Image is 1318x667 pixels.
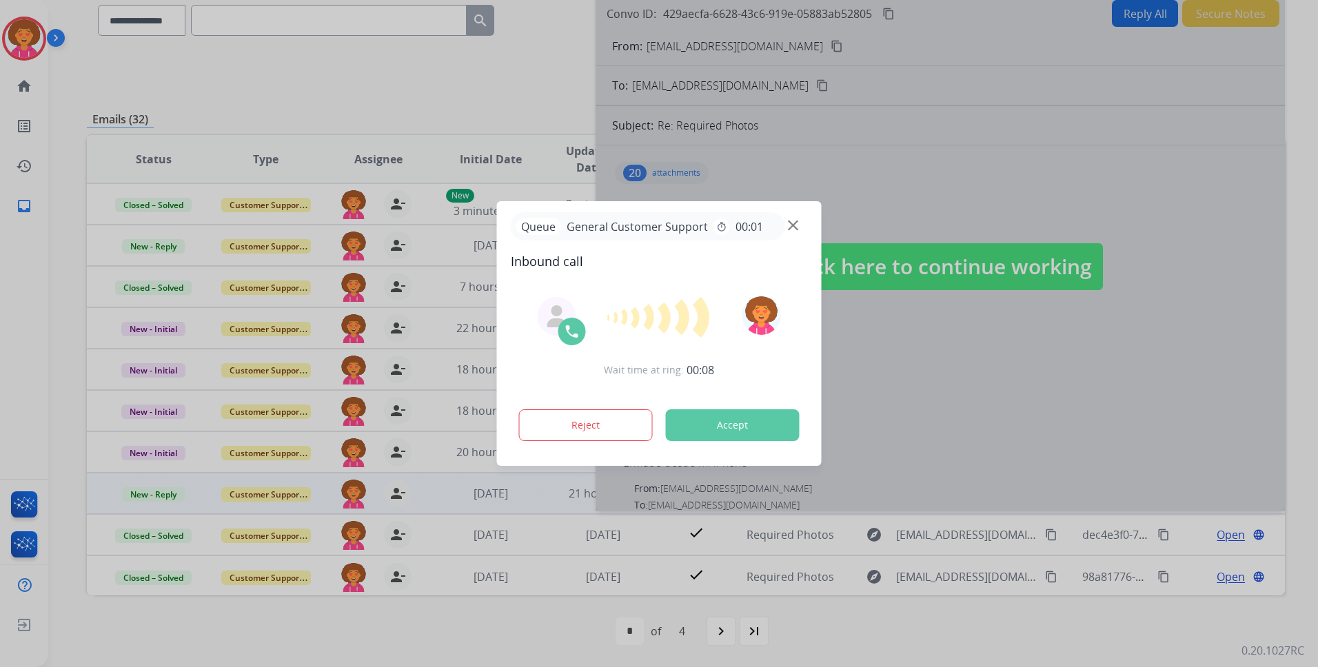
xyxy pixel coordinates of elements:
[564,323,580,340] img: call-icon
[742,296,780,335] img: avatar
[519,409,653,441] button: Reject
[604,363,684,377] span: Wait time at ring:
[736,218,763,235] span: 00:01
[716,221,727,232] mat-icon: timer
[788,220,798,231] img: close-button
[511,252,808,271] span: Inbound call
[516,218,561,235] p: Queue
[1241,642,1304,659] p: 0.20.1027RC
[561,218,713,235] span: General Customer Support
[666,409,800,441] button: Accept
[687,362,714,378] span: 00:08
[546,305,568,327] img: agent-avatar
